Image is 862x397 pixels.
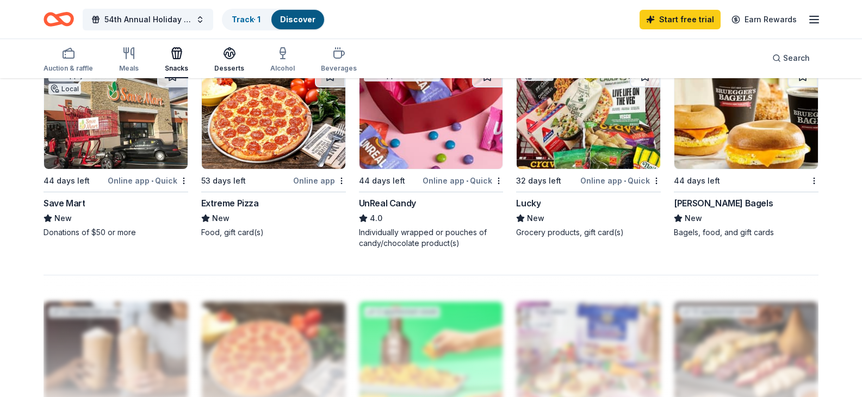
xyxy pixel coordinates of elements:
div: Grocery products, gift card(s) [516,227,661,238]
a: Discover [280,15,315,24]
div: [PERSON_NAME] Bagels [674,197,773,210]
div: Online app Quick [108,174,188,187]
a: Earn Rewards [725,10,803,29]
a: Image for Save Mart1 applylast weekLocal44 days leftOnline app•QuickSave MartNewDonations of $50 ... [44,65,188,238]
div: Snacks [165,64,188,73]
span: New [54,212,72,225]
span: • [151,177,153,185]
button: Beverages [321,42,357,78]
div: Save Mart [44,197,85,210]
img: Image for Save Mart [44,66,188,169]
div: Donations of $50 or more [44,227,188,238]
div: 44 days left [359,174,405,187]
div: Online app Quick [580,174,661,187]
div: 44 days left [44,174,90,187]
button: 54th Annual Holiday Raffle [83,9,213,30]
div: 44 days left [674,174,720,187]
div: 32 days left [516,174,561,187]
span: • [466,177,468,185]
div: Individually wrapped or pouches of candy/chocolate product(s) [359,227,504,249]
div: Local [48,84,81,94]
button: Auction & raffle [44,42,93,78]
button: Track· 1Discover [222,9,325,30]
img: Image for Lucky [517,66,660,169]
div: UnReal Candy [359,197,416,210]
button: Snacks [165,42,188,78]
button: Desserts [214,42,244,78]
a: Home [44,7,74,32]
div: Online app Quick [423,174,503,187]
span: New [212,212,230,225]
a: Image for UnReal Candy6 applieslast week44 days leftOnline app•QuickUnReal Candy4.0Individually w... [359,65,504,249]
div: Desserts [214,64,244,73]
span: New [685,212,702,225]
button: Alcohol [270,42,295,78]
div: Online app [293,174,346,187]
div: Meals [119,64,139,73]
a: Start free trial [640,10,721,29]
button: Meals [119,42,139,78]
img: Image for UnReal Candy [359,66,503,169]
span: New [527,212,544,225]
div: Food, gift card(s) [201,227,346,238]
div: Extreme Pizza [201,197,259,210]
div: Alcohol [270,64,295,73]
a: Image for Extreme Pizza53 days leftOnline appExtreme PizzaNewFood, gift card(s) [201,65,346,238]
div: Lucky [516,197,541,210]
span: 4.0 [370,212,382,225]
div: 53 days left [201,174,246,187]
span: • [624,177,626,185]
img: Image for Extreme Pizza [202,66,345,169]
img: Image for Bruegger's Bagels [674,66,818,169]
a: Image for LuckyLocal32 days leftOnline app•QuickLuckyNewGrocery products, gift card(s) [516,65,661,238]
button: Search [764,47,818,69]
div: Beverages [321,64,357,73]
a: Track· 1 [232,15,261,24]
span: Search [783,52,810,65]
a: Image for Bruegger's Bagels44 days left[PERSON_NAME] BagelsNewBagels, food, and gift cards [674,65,818,238]
div: Bagels, food, and gift cards [674,227,818,238]
span: 54th Annual Holiday Raffle [104,13,191,26]
div: Auction & raffle [44,64,93,73]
